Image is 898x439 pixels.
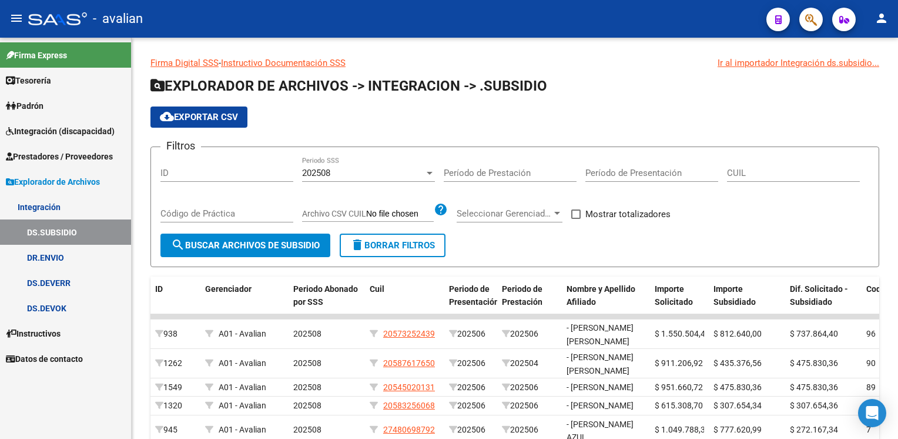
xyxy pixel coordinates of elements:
span: $ 737.864,40 [790,329,838,338]
div: 202506 [502,381,557,394]
div: 202506 [449,381,492,394]
datatable-header-cell: Importe Solicitado [650,277,709,328]
div: 202504 [502,357,557,370]
span: - [PERSON_NAME] [567,401,634,410]
span: Nombre y Apellido Afiliado [567,284,635,307]
span: Borrar Filtros [350,240,435,251]
span: 202508 [293,329,321,338]
span: A01 - Avalian [219,358,266,368]
div: 945 [155,423,196,437]
div: 1320 [155,399,196,413]
datatable-header-cell: Gerenciador [200,277,289,328]
p: - [150,56,879,69]
span: Exportar CSV [160,112,238,122]
div: 202506 [449,423,492,437]
button: Exportar CSV [150,107,247,128]
span: 202508 [302,168,330,178]
datatable-header-cell: Dif. Solicitado - Subsidiado [785,277,862,328]
button: Buscar Archivos de Subsidio [160,234,330,257]
span: $ 307.654,36 [790,401,838,410]
span: Padrón [6,99,43,112]
span: - [PERSON_NAME] [567,383,634,392]
span: Integración (discapacidad) [6,125,115,138]
span: Cuil [370,284,384,294]
span: 96 [866,329,876,338]
div: 1262 [155,357,196,370]
span: Instructivos [6,327,61,340]
datatable-header-cell: Periodo de Presentación [444,277,497,328]
mat-icon: menu [9,11,24,25]
h3: Filtros [160,138,201,154]
div: Ir al importador Integración ds.subsidio... [718,56,879,69]
mat-icon: help [434,202,448,217]
a: Instructivo Documentación SSS [221,58,346,68]
span: Periodo Abonado por SSS [293,284,358,307]
span: 89 [866,383,876,392]
span: Firma Express [6,49,67,62]
span: Periodo de Prestación [502,284,542,307]
span: $ 475.830,36 [790,358,838,368]
div: 202506 [449,327,492,341]
span: 202508 [293,358,321,368]
span: $ 911.206,92 [655,358,703,368]
a: Firma Digital SSS [150,58,219,68]
span: Datos de contacto [6,352,83,365]
span: - [PERSON_NAME] [PERSON_NAME] [567,352,634,375]
span: 7 [866,425,871,434]
span: 202508 [293,425,321,434]
span: A01 - Avalian [219,401,266,410]
datatable-header-cell: Periodo de Prestación [497,277,562,328]
span: 20587617650 [383,358,435,368]
div: 202506 [502,399,557,413]
span: 20573252439 [383,329,435,338]
div: 202506 [449,357,492,370]
datatable-header-cell: Nombre y Apellido Afiliado [562,277,650,328]
span: $ 812.640,00 [713,329,762,338]
div: Open Intercom Messenger [858,399,886,427]
span: A01 - Avalian [219,425,266,434]
datatable-header-cell: Cuil [365,277,444,328]
mat-icon: person [874,11,889,25]
span: 90 [866,358,876,368]
span: 202508 [293,401,321,410]
span: $ 1.049.788,33 [655,425,710,434]
span: Seleccionar Gerenciador [457,208,552,219]
span: - avalian [93,6,143,32]
span: Buscar Archivos de Subsidio [171,240,320,251]
div: 202506 [449,399,492,413]
span: $ 951.660,72 [655,383,703,392]
datatable-header-cell: Importe Subsidiado [709,277,785,328]
span: EXPLORADOR DE ARCHIVOS -> INTEGRACION -> .SUBSIDIO [150,78,547,94]
datatable-header-cell: ID [150,277,200,328]
span: 20583256068 [383,401,435,410]
span: Periodo de Presentación [449,284,499,307]
span: ID [155,284,163,294]
mat-icon: delete [350,238,364,252]
span: - [PERSON_NAME] [PERSON_NAME] [567,323,634,346]
span: $ 615.308,70 [655,401,703,410]
span: 202508 [293,383,321,392]
span: 20545020131 [383,383,435,392]
div: 938 [155,327,196,341]
input: Archivo CSV CUIL [366,209,434,219]
span: Dif. Solicitado - Subsidiado [790,284,848,307]
span: Importe Solicitado [655,284,693,307]
span: $ 777.620,99 [713,425,762,434]
button: Borrar Filtros [340,234,445,257]
span: Gerenciador [205,284,252,294]
span: $ 475.830,36 [713,383,762,392]
span: Archivo CSV CUIL [302,209,366,218]
span: $ 475.830,36 [790,383,838,392]
div: 202506 [502,327,557,341]
span: $ 307.654,34 [713,401,762,410]
div: 202506 [502,423,557,437]
span: Importe Subsidiado [713,284,756,307]
span: Mostrar totalizadores [585,207,671,221]
span: 27480698792 [383,425,435,434]
span: A01 - Avalian [219,329,266,338]
span: $ 1.550.504,40 [655,329,710,338]
datatable-header-cell: Periodo Abonado por SSS [289,277,365,328]
span: $ 435.376,56 [713,358,762,368]
span: Tesorería [6,74,51,87]
div: 1549 [155,381,196,394]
